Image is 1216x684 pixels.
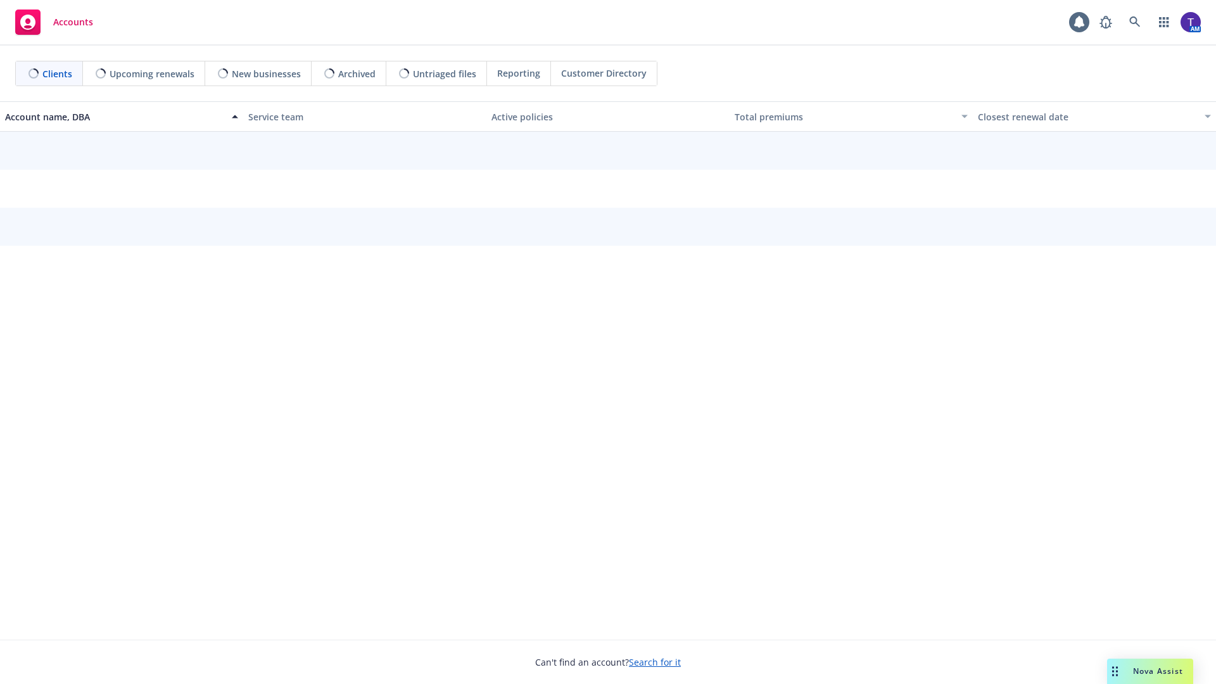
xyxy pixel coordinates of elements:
[53,17,93,27] span: Accounts
[1133,666,1183,676] span: Nova Assist
[42,67,72,80] span: Clients
[110,67,194,80] span: Upcoming renewals
[232,67,301,80] span: New businesses
[413,67,476,80] span: Untriaged files
[730,101,973,132] button: Total premiums
[735,110,954,123] div: Total premiums
[10,4,98,40] a: Accounts
[497,66,540,80] span: Reporting
[5,110,224,123] div: Account name, DBA
[1181,12,1201,32] img: photo
[629,656,681,668] a: Search for it
[561,66,647,80] span: Customer Directory
[1151,9,1177,35] a: Switch app
[978,110,1197,123] div: Closest renewal date
[1107,659,1193,684] button: Nova Assist
[248,110,481,123] div: Service team
[243,101,486,132] button: Service team
[486,101,730,132] button: Active policies
[491,110,725,123] div: Active policies
[1122,9,1148,35] a: Search
[535,655,681,669] span: Can't find an account?
[973,101,1216,132] button: Closest renewal date
[1107,659,1123,684] div: Drag to move
[1093,9,1118,35] a: Report a Bug
[338,67,376,80] span: Archived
